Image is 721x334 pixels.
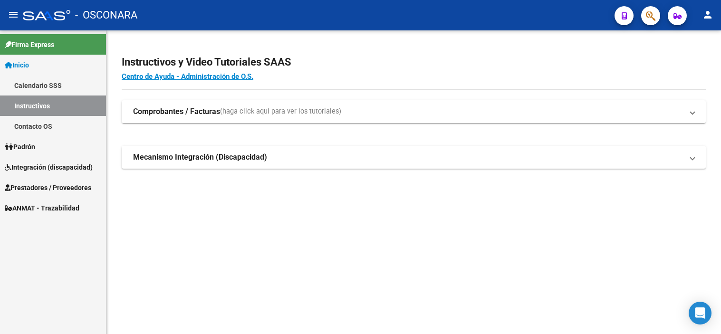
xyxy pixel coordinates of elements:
[5,39,54,50] span: Firma Express
[8,9,19,20] mat-icon: menu
[5,162,93,172] span: Integración (discapacidad)
[133,152,267,162] strong: Mecanismo Integración (Discapacidad)
[5,203,79,213] span: ANMAT - Trazabilidad
[689,302,711,324] div: Open Intercom Messenger
[122,72,253,81] a: Centro de Ayuda - Administración de O.S.
[122,146,706,169] mat-expansion-panel-header: Mecanismo Integración (Discapacidad)
[133,106,220,117] strong: Comprobantes / Facturas
[122,53,706,71] h2: Instructivos y Video Tutoriales SAAS
[5,182,91,193] span: Prestadores / Proveedores
[220,106,341,117] span: (haga click aquí para ver los tutoriales)
[702,9,713,20] mat-icon: person
[5,142,35,152] span: Padrón
[75,5,137,26] span: - OSCONARA
[5,60,29,70] span: Inicio
[122,100,706,123] mat-expansion-panel-header: Comprobantes / Facturas(haga click aquí para ver los tutoriales)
